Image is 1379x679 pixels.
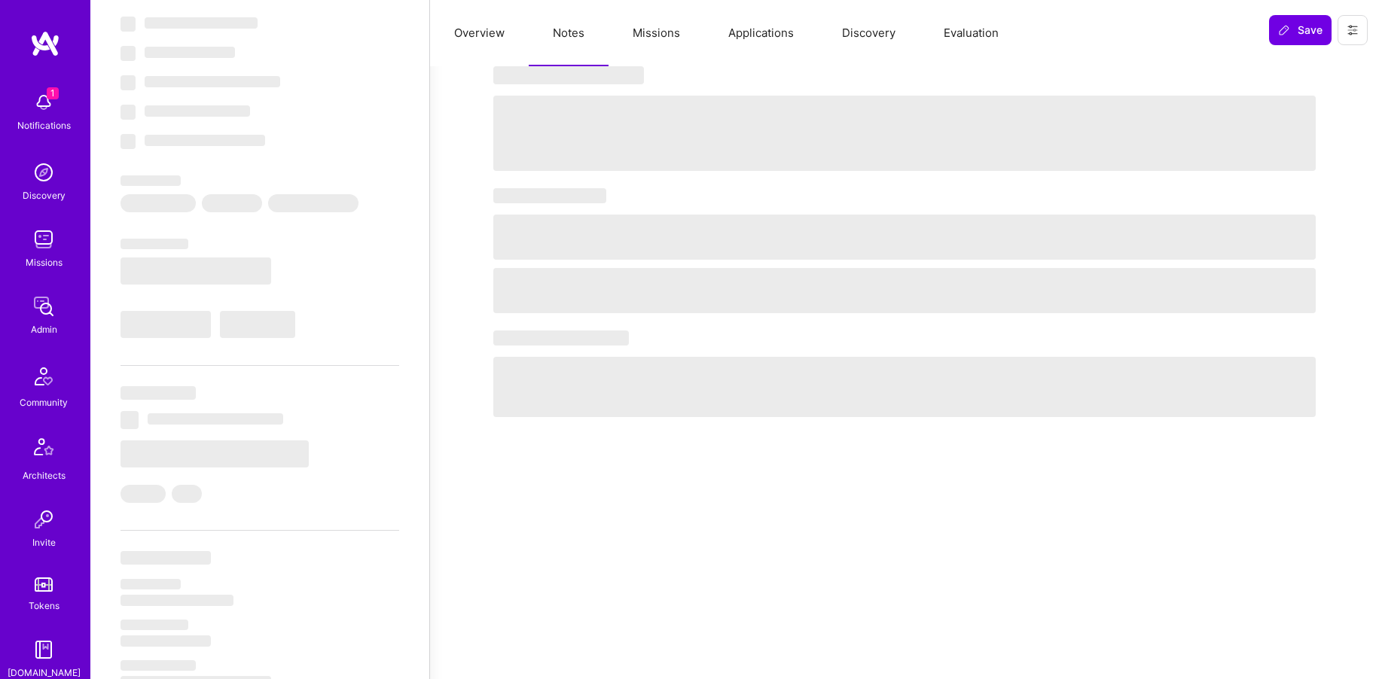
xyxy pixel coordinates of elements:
[148,413,283,425] span: ‌
[29,598,59,614] div: Tokens
[121,620,188,630] span: ‌
[121,485,166,503] span: ‌
[23,187,66,203] div: Discovery
[29,87,59,117] img: bell
[145,17,258,29] span: ‌
[20,394,68,410] div: Community
[17,117,71,133] div: Notifications
[145,76,280,87] span: ‌
[29,291,59,321] img: admin teamwork
[493,66,644,84] span: ‌
[121,75,136,90] span: ‌
[172,485,202,503] span: ‌
[493,330,629,346] span: ‌
[121,134,136,149] span: ‌
[23,467,66,483] div: Architects
[121,595,233,606] span: ‌
[121,175,181,186] span: ‌
[220,311,295,338] span: ‌
[121,635,211,647] span: ‌
[145,105,250,117] span: ‌
[121,105,136,120] span: ‌
[493,96,1316,171] span: ‌
[26,431,62,467] img: Architects
[32,534,56,550] div: Invite
[31,321,57,337] div: Admin
[29,635,59,665] img: guide book
[29,157,59,187] img: discovery
[121,239,188,249] span: ‌
[29,504,59,534] img: Invite
[26,358,62,394] img: Community
[29,224,59,254] img: teamwork
[202,194,262,212] span: ‌
[121,194,196,212] span: ‌
[26,254,63,270] div: Missions
[121,551,211,565] span: ‌
[121,386,196,400] span: ‌
[121,17,136,32] span: ‌
[145,135,265,146] span: ‌
[121,311,211,338] span: ‌
[493,215,1316,260] span: ‌
[47,87,59,99] span: 1
[121,411,139,429] span: ‌
[121,46,136,61] span: ‌
[493,268,1316,313] span: ‌
[268,194,358,212] span: ‌
[1278,23,1323,38] span: Save
[121,579,181,589] span: ‌
[121,257,271,285] span: ‌
[145,47,235,58] span: ‌
[121,660,196,671] span: ‌
[35,577,53,592] img: tokens
[121,440,309,467] span: ‌
[1269,15,1332,45] button: Save
[493,357,1316,417] span: ‌
[30,30,60,57] img: logo
[493,188,606,203] span: ‌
